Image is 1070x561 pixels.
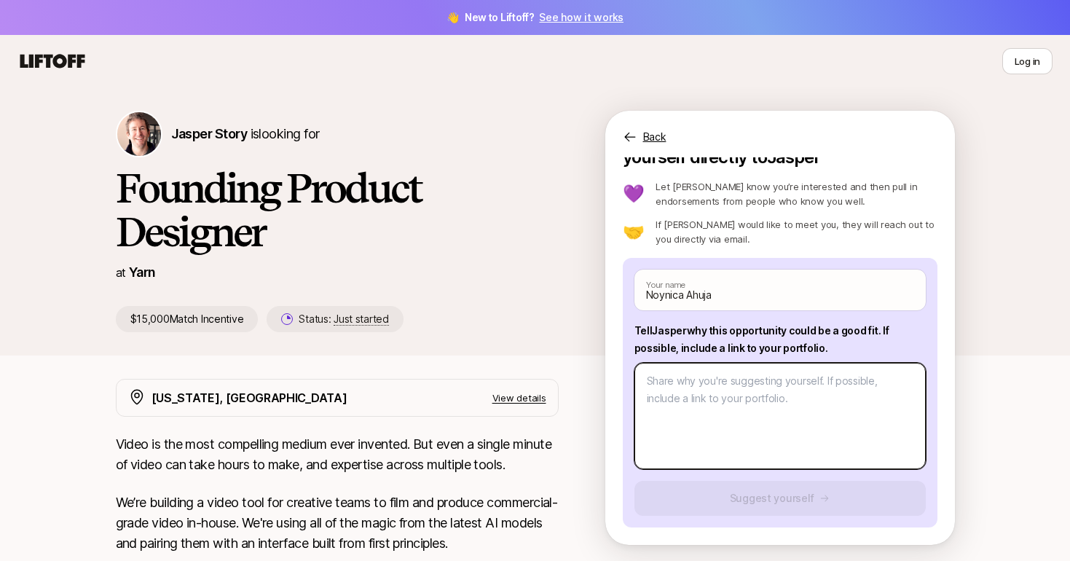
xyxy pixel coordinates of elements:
p: $15,000 Match Incentive [116,306,259,332]
p: at [116,263,126,282]
p: Tell Jasper why this opportunity could be a good fit . If possible, include a link to your portfo... [634,322,926,357]
span: Just started [334,313,389,326]
p: If [PERSON_NAME] would like to meet you, they will reach out to you directly via email. [656,217,937,246]
p: [US_STATE], [GEOGRAPHIC_DATA] [152,388,347,407]
button: Log in [1002,48,1053,74]
p: Status: [299,310,388,328]
p: is looking for [171,124,320,144]
a: Yarn [129,264,156,280]
p: Let [PERSON_NAME] know you’re interested and then pull in endorsements from people who know you w... [656,179,937,208]
span: Jasper Story [171,126,248,141]
p: View details [492,391,546,405]
a: See how it works [539,11,623,23]
p: 💜 [623,185,645,203]
img: Jasper Story [117,112,161,156]
p: 🤝 [623,223,645,240]
span: 👋 New to Liftoff? [447,9,623,26]
h1: Founding Product Designer [116,166,559,254]
p: Video is the most compelling medium ever invented. But even a single minute of video can take hou... [116,434,559,475]
p: We’re building a video tool for creative teams to film and produce commercial-grade video in-hous... [116,493,559,554]
p: Back [643,128,666,146]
